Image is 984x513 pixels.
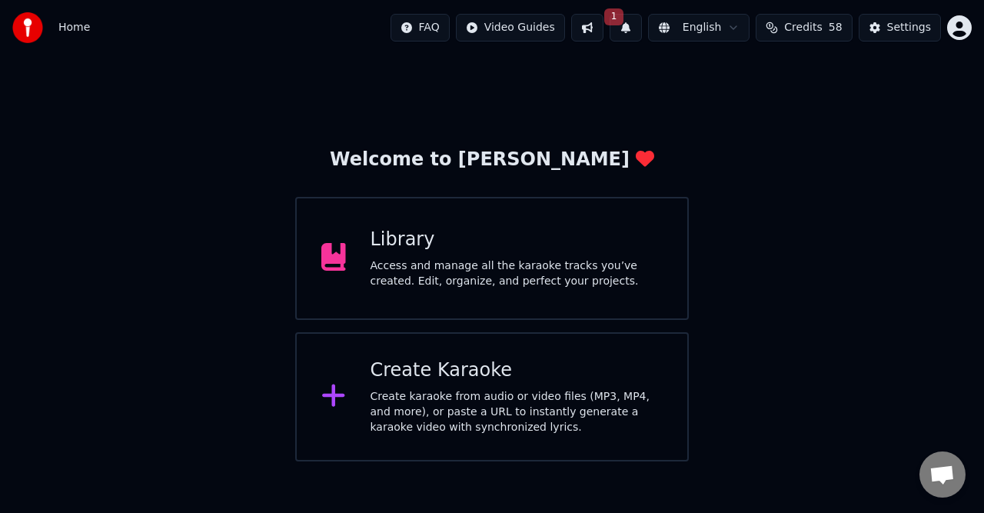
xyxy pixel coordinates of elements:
div: Create Karaoke [371,358,663,383]
div: Access and manage all the karaoke tracks you’ve created. Edit, organize, and perfect your projects. [371,258,663,289]
div: Library [371,228,663,252]
button: Video Guides [456,14,565,42]
div: Settings [887,20,931,35]
a: Open chat [919,451,966,498]
button: FAQ [391,14,450,42]
button: Credits58 [756,14,852,42]
span: Credits [784,20,822,35]
div: Create karaoke from audio or video files (MP3, MP4, and more), or paste a URL to instantly genera... [371,389,663,435]
button: 1 [610,14,642,42]
span: 58 [829,20,843,35]
nav: breadcrumb [58,20,90,35]
button: Settings [859,14,941,42]
div: Welcome to [PERSON_NAME] [330,148,654,172]
img: youka [12,12,43,43]
span: 1 [604,8,624,25]
span: Home [58,20,90,35]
